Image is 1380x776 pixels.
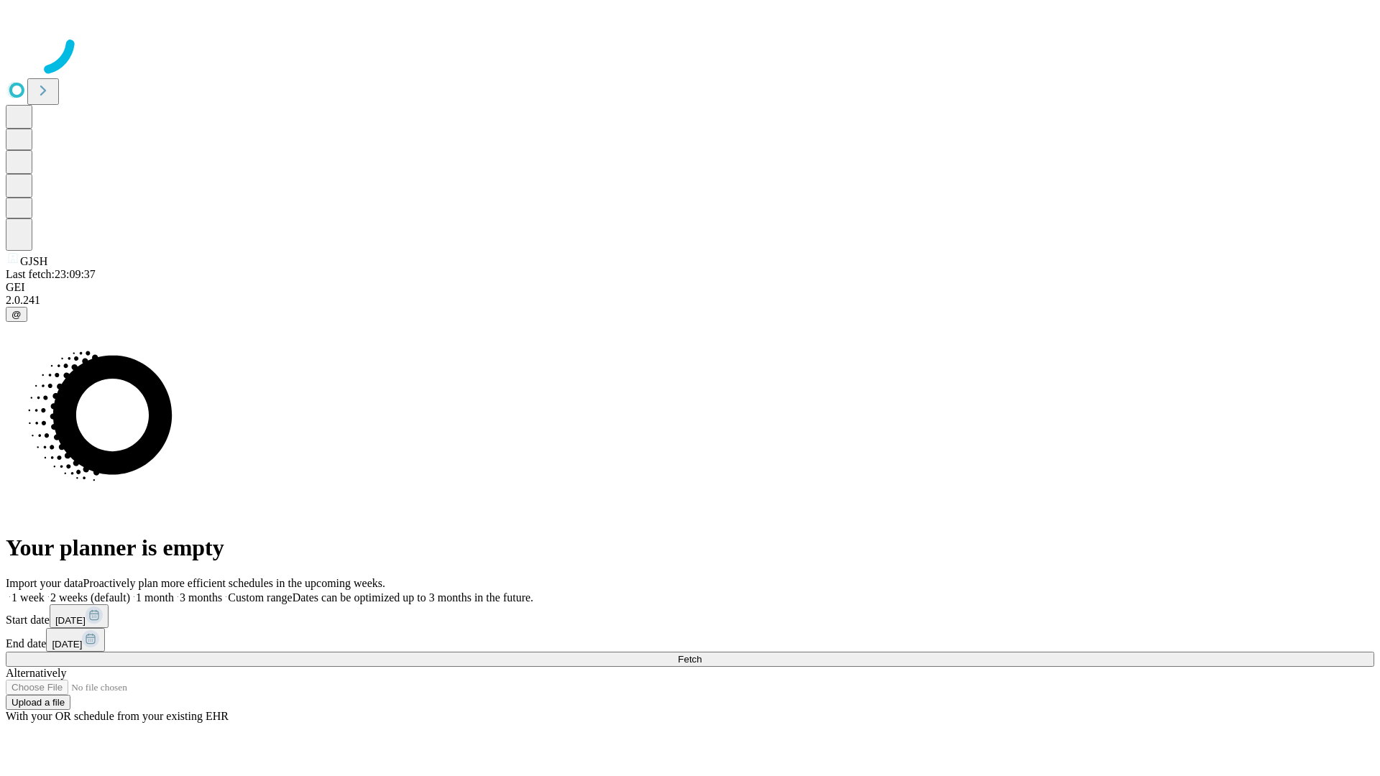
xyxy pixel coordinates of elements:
[6,294,1374,307] div: 2.0.241
[83,577,385,589] span: Proactively plan more efficient schedules in the upcoming weeks.
[180,591,222,604] span: 3 months
[46,628,105,652] button: [DATE]
[6,652,1374,667] button: Fetch
[55,615,86,626] span: [DATE]
[11,591,45,604] span: 1 week
[6,628,1374,652] div: End date
[293,591,533,604] span: Dates can be optimized up to 3 months in the future.
[136,591,174,604] span: 1 month
[6,577,83,589] span: Import your data
[6,710,229,722] span: With your OR schedule from your existing EHR
[6,604,1374,628] div: Start date
[6,535,1374,561] h1: Your planner is empty
[20,255,47,267] span: GJSH
[6,667,66,679] span: Alternatively
[6,307,27,322] button: @
[52,639,82,650] span: [DATE]
[50,591,130,604] span: 2 weeks (default)
[11,309,22,320] span: @
[6,695,70,710] button: Upload a file
[6,281,1374,294] div: GEI
[228,591,292,604] span: Custom range
[678,654,701,665] span: Fetch
[50,604,109,628] button: [DATE]
[6,268,96,280] span: Last fetch: 23:09:37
